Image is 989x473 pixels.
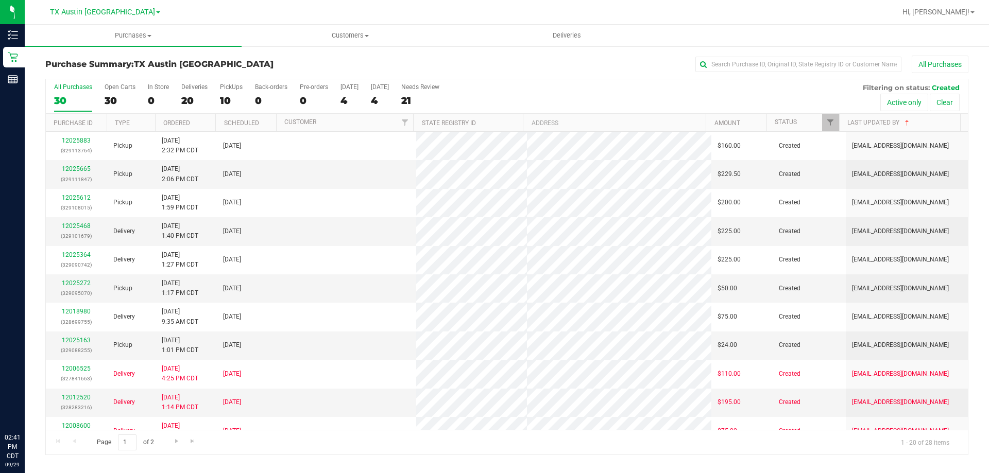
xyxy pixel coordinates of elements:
[779,226,800,236] span: Created
[62,365,91,372] a: 12006525
[5,433,20,461] p: 02:41 PM CDT
[62,194,91,201] a: 12025612
[62,337,91,344] a: 12025163
[779,169,800,179] span: Created
[5,461,20,468] p: 09/29
[458,25,675,46] a: Deliveries
[113,369,135,379] span: Delivery
[718,340,737,350] span: $24.00
[779,369,800,379] span: Created
[52,288,101,298] p: (329095070)
[223,340,241,350] span: [DATE]
[223,169,241,179] span: [DATE]
[718,141,741,151] span: $160.00
[134,59,274,69] span: TX Austin [GEOGRAPHIC_DATA]
[113,255,135,265] span: Delivery
[88,434,162,450] span: Page of 2
[779,340,800,350] span: Created
[718,369,741,379] span: $110.00
[300,83,328,91] div: Pre-orders
[113,198,132,207] span: Pickup
[52,260,101,270] p: (329090742)
[162,136,198,155] span: [DATE] 2:32 PM CDT
[169,434,184,448] a: Go to the next page
[223,369,241,379] span: [DATE]
[822,114,839,131] a: Filter
[181,83,208,91] div: Deliveries
[223,284,241,293] span: [DATE]
[115,119,130,127] a: Type
[852,312,949,322] span: [EMAIL_ADDRESS][DOMAIN_NAME]
[105,95,135,107] div: 30
[718,226,741,236] span: $225.00
[52,402,101,412] p: (328283216)
[779,397,800,407] span: Created
[779,198,800,207] span: Created
[113,397,135,407] span: Delivery
[8,52,18,62] inline-svg: Retail
[62,308,91,315] a: 12018980
[162,193,198,213] span: [DATE] 1:59 PM CDT
[718,426,737,436] span: $75.00
[62,422,91,429] a: 12008600
[8,30,18,40] inline-svg: Inventory
[148,95,169,107] div: 0
[54,119,93,127] a: Purchase ID
[162,278,198,298] span: [DATE] 1:17 PM CDT
[284,118,316,126] a: Customer
[113,226,135,236] span: Delivery
[223,312,241,322] span: [DATE]
[62,222,91,230] a: 12025468
[893,434,958,450] span: 1 - 20 of 28 items
[62,137,91,144] a: 12025883
[852,369,949,379] span: [EMAIL_ADDRESS][DOMAIN_NAME]
[162,421,198,441] span: [DATE] 4:49 PM CDT
[852,198,949,207] span: [EMAIL_ADDRESS][DOMAIN_NAME]
[162,221,198,241] span: [DATE] 1:40 PM CDT
[162,336,198,355] span: [DATE] 1:01 PM CDT
[396,114,413,131] a: Filter
[224,119,259,127] a: Scheduled
[50,8,155,16] span: TX Austin [GEOGRAPHIC_DATA]
[52,146,101,155] p: (329113764)
[242,25,458,46] a: Customers
[162,393,198,412] span: [DATE] 1:14 PM CDT
[52,174,101,184] p: (329111847)
[932,83,960,92] span: Created
[223,397,241,407] span: [DATE]
[371,95,389,107] div: 4
[255,83,287,91] div: Back-orders
[718,312,737,322] span: $75.00
[523,114,706,132] th: Address
[401,83,439,91] div: Needs Review
[779,141,800,151] span: Created
[181,95,208,107] div: 20
[880,94,928,111] button: Active only
[223,255,241,265] span: [DATE]
[220,95,243,107] div: 10
[52,317,101,327] p: (328699755)
[54,95,92,107] div: 30
[902,8,969,16] span: Hi, [PERSON_NAME]!
[863,83,930,92] span: Filtering on status:
[62,394,91,401] a: 12012520
[847,119,911,126] a: Last Updated By
[718,284,737,293] span: $50.00
[930,94,960,111] button: Clear
[422,119,476,127] a: State Registry ID
[852,340,949,350] span: [EMAIL_ADDRESS][DOMAIN_NAME]
[340,95,359,107] div: 4
[718,255,741,265] span: $225.00
[300,95,328,107] div: 0
[54,83,92,91] div: All Purchases
[8,74,18,84] inline-svg: Reports
[852,397,949,407] span: [EMAIL_ADDRESS][DOMAIN_NAME]
[718,397,741,407] span: $195.00
[779,255,800,265] span: Created
[539,31,595,40] span: Deliveries
[714,119,740,127] a: Amount
[113,340,132,350] span: Pickup
[185,434,200,448] a: Go to the last page
[340,83,359,91] div: [DATE]
[113,169,132,179] span: Pickup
